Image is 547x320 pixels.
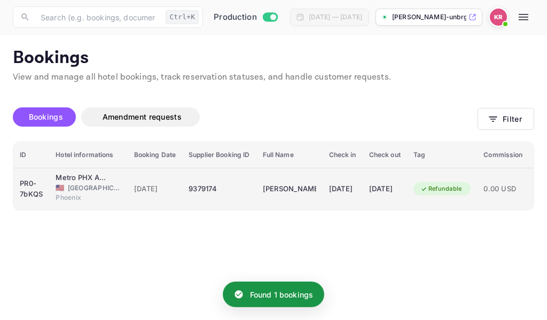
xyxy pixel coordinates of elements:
[29,112,63,121] span: Bookings
[20,181,43,198] div: PR0-7bKQS
[490,9,507,26] img: Kobus Roux
[13,71,534,84] p: View and manage all hotel bookings, track reservation statuses, and handle customer requests.
[182,142,256,168] th: Supplier Booking ID
[134,183,176,195] span: [DATE]
[263,181,316,198] div: Harlyn HarlynJefferson
[56,193,109,202] span: Phoenix
[256,142,323,168] th: Full Name
[323,142,363,168] th: Check in
[363,142,407,168] th: Check out
[407,142,478,168] th: Tag
[413,182,469,196] div: Refundable
[128,142,183,168] th: Booking Date
[309,12,362,22] div: [DATE] — [DATE]
[13,48,534,69] p: Bookings
[369,181,401,198] div: [DATE]
[34,6,161,28] input: Search (e.g. bookings, documentation)
[483,183,522,195] span: 0.00 USD
[56,184,64,191] span: United States of America
[49,142,127,168] th: Hotel informations
[250,289,313,300] p: Found 1 bookings
[68,183,121,193] span: [GEOGRAPHIC_DATA]
[103,112,182,121] span: Amendment requests
[13,107,478,127] div: account-settings tabs
[189,181,249,198] div: 9379174
[329,181,356,198] div: [DATE]
[478,108,534,130] button: Filter
[209,11,282,24] div: Switch to Sandbox mode
[166,10,199,24] div: Ctrl+K
[392,12,466,22] p: [PERSON_NAME]-unbrg.[PERSON_NAME]...
[214,11,257,24] span: Production
[13,142,49,168] th: ID
[477,142,529,168] th: Commission
[56,173,109,183] div: Metro PHX Apartments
